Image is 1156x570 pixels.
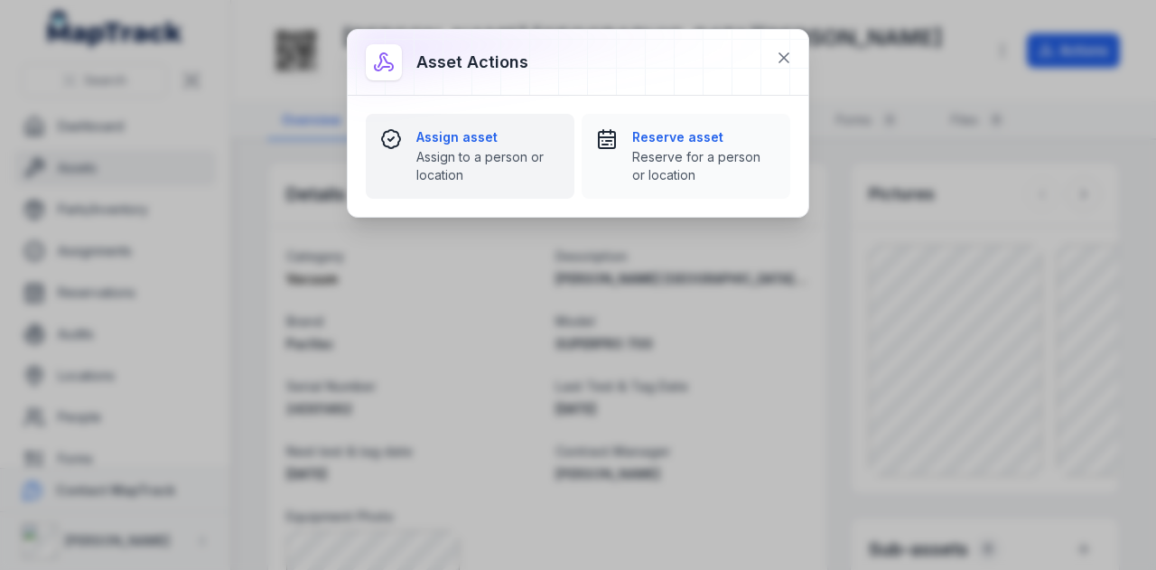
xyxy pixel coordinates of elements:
span: Reserve for a person or location [632,148,776,184]
h3: Asset actions [416,50,528,75]
button: Assign assetAssign to a person or location [366,114,574,199]
strong: Reserve asset [632,128,776,146]
button: Reserve assetReserve for a person or location [582,114,790,199]
span: Assign to a person or location [416,148,560,184]
strong: Assign asset [416,128,560,146]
